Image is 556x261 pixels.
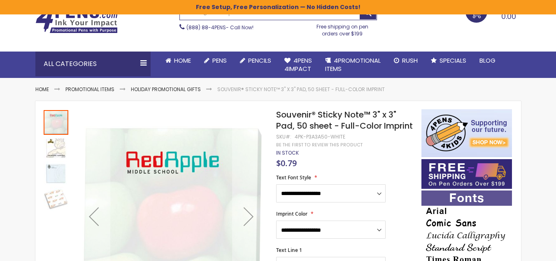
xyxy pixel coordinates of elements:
span: Blog [479,56,496,65]
a: Blog [473,52,502,70]
span: Specials [440,56,466,65]
span: In stock [276,149,299,156]
span: Souvenir® Sticky Note™ 3" x 3" Pad, 50 sheet - Full-Color Imprint [276,109,413,132]
img: 4pens 4 kids [421,109,512,157]
a: Rush [387,52,424,70]
strong: SKU [276,133,291,140]
img: Souvenir® Sticky Note™ 3" x 3" Pad, 50 sheet - Full-Color Imprint [44,161,68,186]
a: 4PROMOTIONALITEMS [319,52,387,78]
div: Free shipping on pen orders over $199 [308,20,377,37]
div: Availability [276,150,299,156]
span: Pens [212,56,227,65]
span: Home [174,56,191,65]
iframe: Google Customer Reviews [488,239,556,261]
span: Text Line 1 [276,247,302,254]
span: Text Font Style [276,174,311,181]
a: 4Pens4impact [278,52,319,78]
span: $0.79 [276,158,297,169]
a: Pens [198,52,233,70]
span: 4PROMOTIONAL ITEMS [325,56,381,73]
span: 4Pens 4impact [284,56,312,73]
div: All Categories [35,52,151,76]
span: - Call Now! [186,24,254,31]
a: Home [159,52,198,70]
div: 4PK-P3A3A50-WHITE [295,134,345,140]
span: Rush [402,56,418,65]
a: Be the first to review this product [276,142,363,148]
img: Souvenir® Sticky Note™ 3" x 3" Pad, 50 sheet - Full-Color Imprint [44,136,68,160]
img: 4Pens Custom Pens and Promotional Products [35,7,118,33]
a: Home [35,86,49,93]
a: Holiday Promotional Gifts [131,86,201,93]
div: Souvenir® Sticky Note™ 3" x 3" Pad, 50 sheet - Full-Color Imprint [44,186,68,212]
img: Free shipping on orders over $199 [421,159,512,189]
div: Souvenir® Sticky Note™ 3" x 3" Pad, 50 sheet - Full-Color Imprint [44,160,69,186]
li: Souvenir® Sticky Note™ 3" x 3" Pad, 50 sheet - Full-Color Imprint [217,86,385,93]
div: Souvenir® Sticky Note™ 3" x 3" Pad, 50 sheet - Full-Color Imprint [44,109,69,135]
span: 0.00 [501,11,516,21]
a: Promotional Items [65,86,114,93]
img: Souvenir® Sticky Note™ 3" x 3" Pad, 50 sheet - Full-Color Imprint [44,187,68,212]
a: Specials [424,52,473,70]
span: Imprint Color [276,210,307,217]
div: Souvenir® Sticky Note™ 3" x 3" Pad, 50 sheet - Full-Color Imprint [44,135,69,160]
a: Pencils [233,52,278,70]
span: Pencils [248,56,271,65]
a: (888) 88-4PENS [186,24,226,31]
